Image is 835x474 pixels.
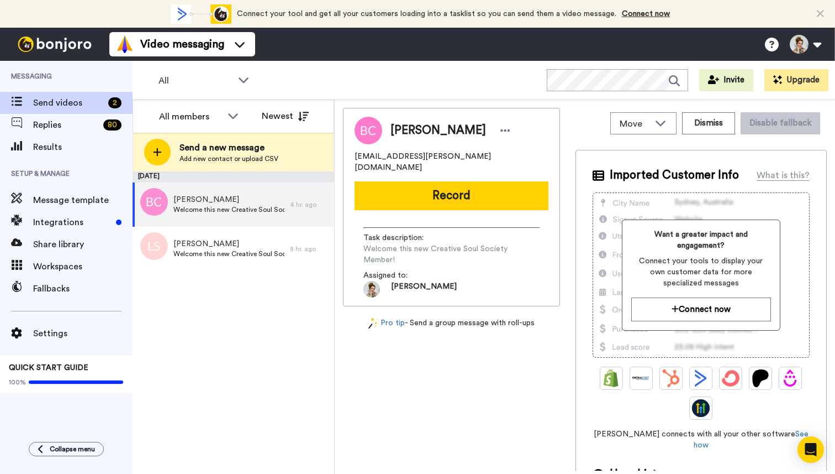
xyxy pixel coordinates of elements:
img: magic-wand.svg [368,317,378,329]
img: ActiveCampaign [692,369,710,387]
span: Connect your tool and get all your customers loading into a tasklist so you can send them a video... [237,10,616,18]
a: Connect now [622,10,670,18]
img: bc.png [140,188,168,216]
button: Disable fallback [741,112,820,134]
button: Upgrade [764,69,828,91]
img: Image of Betsy Carter [355,117,382,144]
span: [PERSON_NAME] [173,194,284,205]
div: 2 [108,97,121,108]
div: 8 hr. ago [290,244,329,253]
span: [PERSON_NAME] [390,122,486,139]
span: [PERSON_NAME] [391,281,457,298]
span: [PERSON_NAME] connects with all your other software [593,429,810,451]
span: Workspaces [33,260,133,273]
span: Fallbacks [33,282,133,295]
div: - Send a group message with roll-ups [343,317,560,329]
span: [PERSON_NAME] [173,238,284,249]
span: 100% [9,378,26,387]
span: All [158,74,232,87]
span: Replies [33,118,99,132]
img: Ontraport [632,369,650,387]
span: Imported Customer Info [610,167,739,184]
span: Share library [33,238,133,251]
img: GoHighLevel [692,399,710,417]
span: Connect your tools to display your own customer data for more specialized messages [631,256,771,289]
span: Collapse menu [50,445,95,454]
img: vm-color.svg [116,35,134,53]
div: What is this? [757,169,810,182]
span: Welcome this new Creative Soul Society Member! [173,249,284,258]
button: Dismiss [682,112,735,134]
span: Send videos [33,96,104,110]
img: ls.png [140,232,168,260]
div: All members [159,110,222,123]
span: Assigned to: [363,270,441,281]
div: [DATE] [133,171,334,183]
span: Integrations [33,216,112,229]
span: Add new contact or upload CSV [179,154,278,163]
button: Connect now [631,298,771,321]
img: Hubspot [662,369,680,387]
div: 4 hr. ago [290,200,329,209]
img: ConvertKit [722,369,739,387]
button: Newest [253,105,317,127]
span: Send a new message [179,141,278,154]
span: Welcome this new Creative Soul Society Member! [363,243,540,265]
img: Drip [781,369,799,387]
img: bj-logo-header-white.svg [13,37,96,52]
button: Invite [699,69,753,91]
span: [EMAIL_ADDRESS][PERSON_NAME][DOMAIN_NAME] [355,151,548,173]
span: Move [620,117,649,131]
div: animation [171,4,231,24]
img: Shopify [603,369,620,387]
span: Welcome this new Creative Soul Society Member! [173,205,284,214]
button: Collapse menu [29,442,104,456]
span: Settings [33,327,133,340]
span: Task description : [363,232,441,243]
a: See how [694,430,808,449]
span: Message template [33,194,133,207]
span: Want a greater impact and engagement? [631,229,771,251]
div: Open Intercom Messenger [797,436,824,463]
span: Results [33,140,133,154]
a: Pro tip [368,317,405,329]
span: Video messaging [140,37,224,52]
img: 050e0e51-f6b8-445d-a13d-f5a0a3a9fdb1-1741723898.jpg [363,281,380,298]
div: 80 [103,119,121,131]
span: QUICK START GUIDE [9,364,88,372]
button: Record [355,181,548,210]
img: Patreon [752,369,769,387]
